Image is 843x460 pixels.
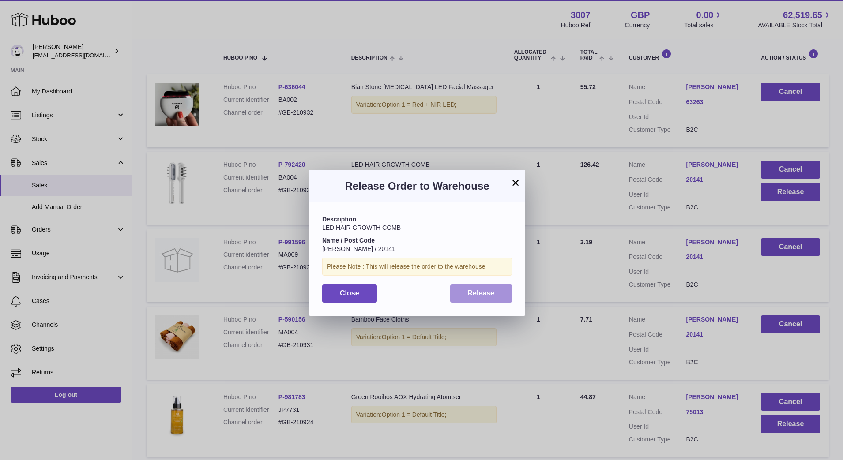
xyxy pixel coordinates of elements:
[322,245,395,252] span: [PERSON_NAME] / 20141
[322,224,401,231] span: LED HAIR GROWTH COMB
[322,216,356,223] strong: Description
[510,177,521,188] button: ×
[468,289,495,297] span: Release
[322,179,512,193] h3: Release Order to Warehouse
[322,284,377,303] button: Close
[322,258,512,276] div: Please Note : This will release the order to the warehouse
[322,237,375,244] strong: Name / Post Code
[450,284,512,303] button: Release
[340,289,359,297] span: Close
